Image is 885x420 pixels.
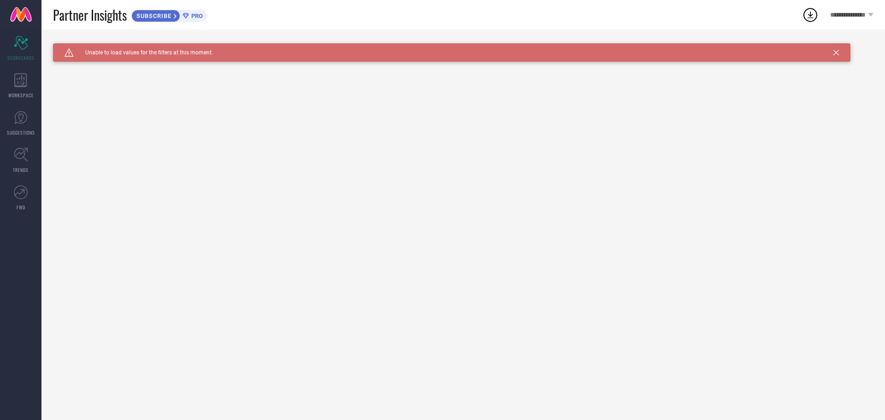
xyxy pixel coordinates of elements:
div: Unable to load filters at this moment. Please try later. [53,43,873,51]
span: SUGGESTIONS [7,129,35,136]
span: SUBSCRIBE [132,12,174,19]
span: SCORECARDS [7,54,35,61]
div: Open download list [802,6,819,23]
span: FWD [17,204,25,211]
span: Unable to load values for the filters at this moment. [74,49,213,56]
span: Partner Insights [53,6,127,24]
span: WORKSPACE [8,92,34,99]
a: SUBSCRIBEPRO [131,7,207,22]
span: TRENDS [13,166,29,173]
span: PRO [189,12,203,19]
